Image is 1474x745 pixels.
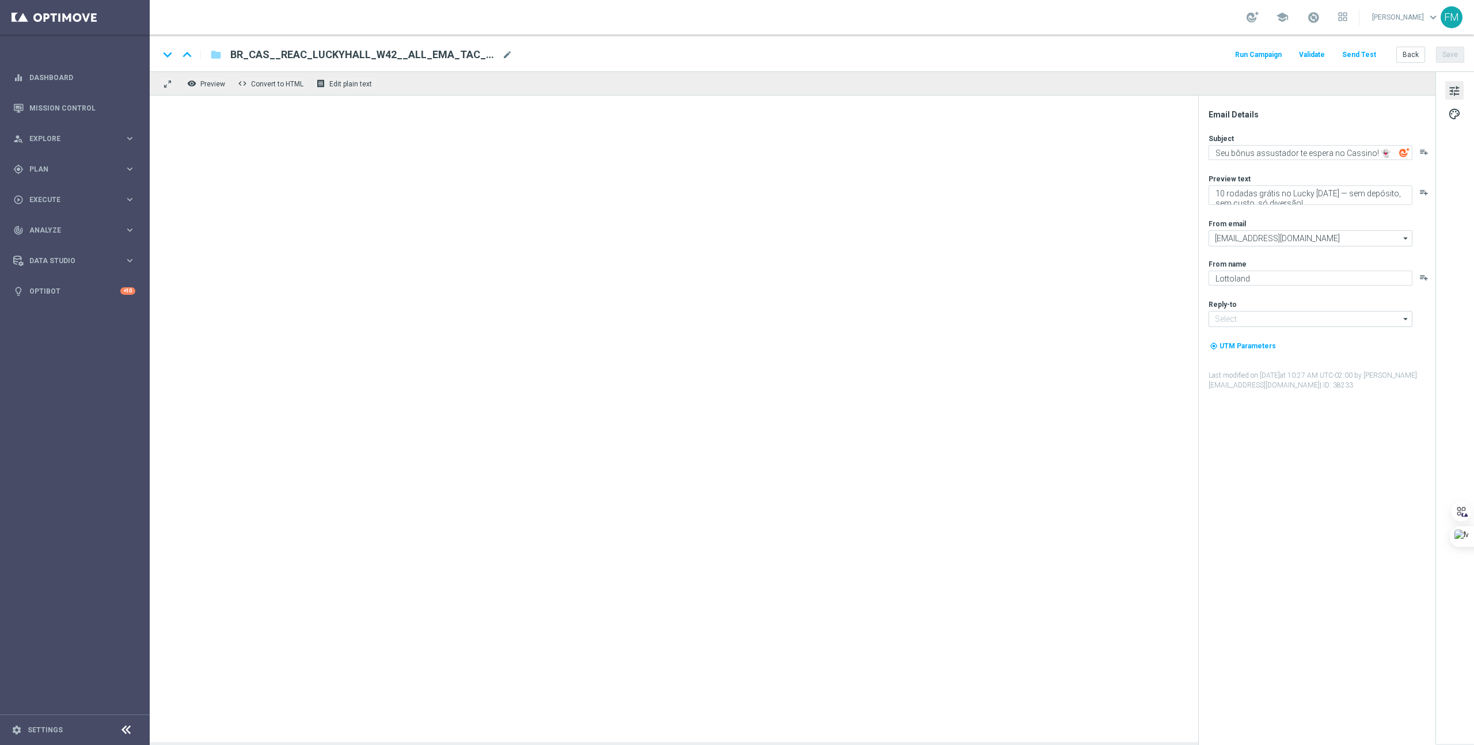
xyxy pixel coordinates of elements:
[124,194,135,205] i: keyboard_arrow_right
[209,45,223,64] button: folder
[1320,381,1353,389] span: | ID: 38233
[13,195,136,204] button: play_circle_outline Execute keyboard_arrow_right
[124,164,135,174] i: keyboard_arrow_right
[13,195,124,205] div: Execute
[29,62,135,93] a: Dashboard
[502,50,512,60] span: mode_edit
[13,134,136,143] button: person_search Explore keyboard_arrow_right
[1299,51,1325,59] span: Validate
[28,727,63,733] a: Settings
[29,257,124,264] span: Data Studio
[1445,104,1464,123] button: palette
[1419,273,1429,282] button: playlist_add
[13,164,24,174] i: gps_fixed
[13,73,24,83] i: equalizer
[13,225,124,235] div: Analyze
[13,164,124,174] div: Plan
[200,80,225,88] span: Preview
[329,80,372,88] span: Edit plain text
[13,165,136,174] button: gps_fixed Plan keyboard_arrow_right
[1399,147,1410,158] img: optiGenie.svg
[13,256,124,266] div: Data Studio
[13,256,136,265] button: Data Studio keyboard_arrow_right
[1396,47,1425,63] button: Back
[12,725,22,735] i: settings
[1419,147,1429,157] button: playlist_add
[1220,342,1276,350] span: UTM Parameters
[13,225,24,235] i: track_changes
[1400,311,1412,326] i: arrow_drop_down
[29,135,124,142] span: Explore
[184,76,230,91] button: remove_red_eye Preview
[13,276,135,306] div: Optibot
[1209,260,1247,269] label: From name
[29,166,124,173] span: Plan
[1436,47,1464,63] button: Save
[235,76,309,91] button: code Convert to HTML
[1209,134,1234,143] label: Subject
[1297,47,1327,63] button: Validate
[13,134,24,144] i: person_search
[187,79,196,88] i: remove_red_eye
[1209,174,1251,184] label: Preview text
[13,62,135,93] div: Dashboard
[1419,188,1429,197] button: playlist_add
[1209,109,1434,120] div: Email Details
[1340,47,1378,63] button: Send Test
[316,79,325,88] i: receipt
[1209,340,1277,352] button: my_location UTM Parameters
[251,80,303,88] span: Convert to HTML
[1441,6,1462,28] div: FM
[124,225,135,235] i: keyboard_arrow_right
[1209,230,1412,246] input: Select
[1445,81,1464,100] button: tune
[178,46,196,63] i: keyboard_arrow_up
[13,287,136,296] button: lightbulb Optibot +10
[1371,9,1441,26] a: [PERSON_NAME]keyboard_arrow_down
[13,195,24,205] i: play_circle_outline
[1427,11,1439,24] span: keyboard_arrow_down
[13,226,136,235] button: track_changes Analyze keyboard_arrow_right
[13,134,124,144] div: Explore
[29,196,124,203] span: Execute
[124,255,135,266] i: keyboard_arrow_right
[13,93,135,123] div: Mission Control
[210,48,222,62] i: folder
[1276,11,1289,24] span: school
[124,133,135,144] i: keyboard_arrow_right
[159,46,176,63] i: keyboard_arrow_down
[1209,311,1412,327] input: Select
[1233,47,1283,63] button: Run Campaign
[29,93,135,123] a: Mission Control
[1209,219,1246,229] label: From email
[13,104,136,113] button: Mission Control
[29,227,124,234] span: Analyze
[120,287,135,295] div: +10
[1209,371,1434,390] label: Last modified on [DATE] at 10:27 AM UTC-02:00 by [PERSON_NAME][EMAIL_ADDRESS][DOMAIN_NAME]
[238,79,247,88] span: code
[230,48,497,62] span: BR_CAS__REAC_LUCKYHALL_W42__ALL_EMA_TAC_GM
[1448,83,1461,98] span: tune
[29,276,120,306] a: Optibot
[1400,231,1412,246] i: arrow_drop_down
[1209,300,1237,309] label: Reply-to
[313,76,377,91] button: receipt Edit plain text
[1210,342,1218,350] i: my_location
[13,286,24,297] i: lightbulb
[1448,107,1461,121] span: palette
[13,73,136,82] button: equalizer Dashboard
